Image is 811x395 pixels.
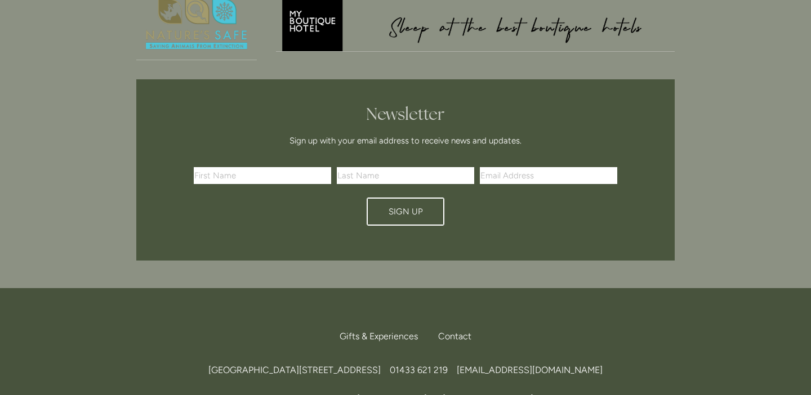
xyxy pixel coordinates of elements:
[198,134,613,147] p: Sign up with your email address to receive news and updates.
[480,167,617,184] input: Email Address
[389,207,423,217] span: Sign Up
[198,104,613,124] h2: Newsletter
[340,331,418,342] span: Gifts & Experiences
[429,324,471,349] div: Contact
[457,365,603,375] a: [EMAIL_ADDRESS][DOMAIN_NAME]
[340,324,427,349] a: Gifts & Experiences
[367,197,444,226] button: Sign Up
[208,365,381,375] span: [GEOGRAPHIC_DATA][STREET_ADDRESS]
[337,167,474,184] input: Last Name
[390,365,448,375] span: 01433 621 219
[194,167,331,184] input: First Name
